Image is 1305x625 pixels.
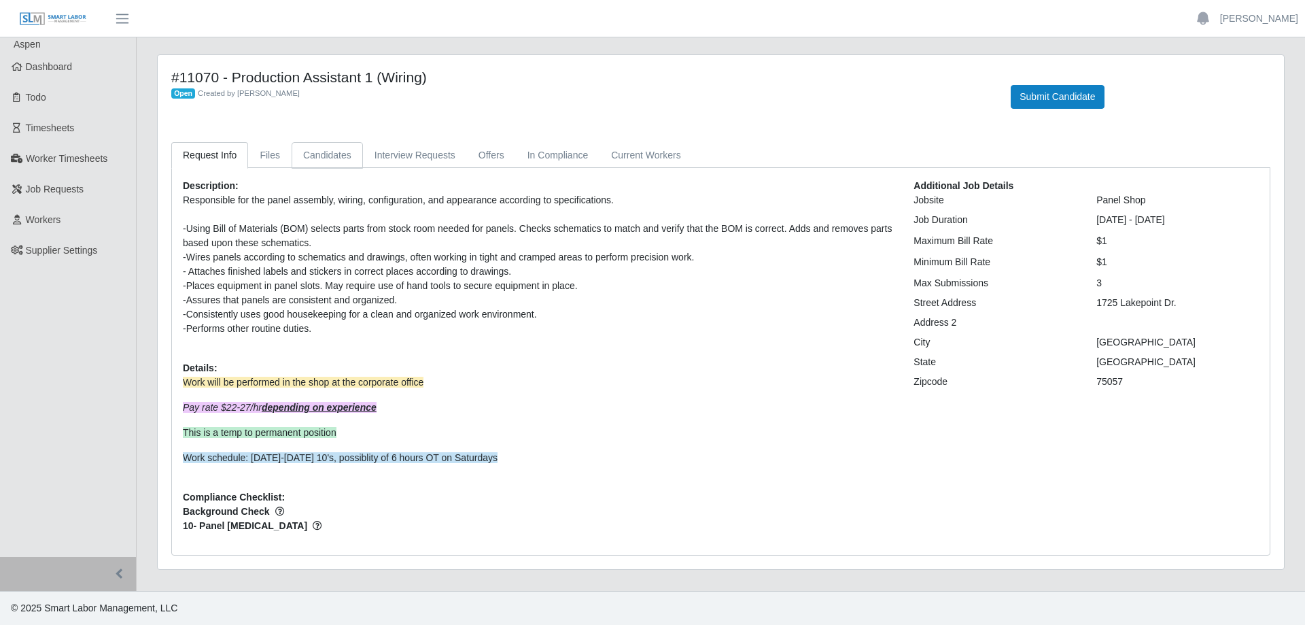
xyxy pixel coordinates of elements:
[363,142,467,169] a: Interview Requests
[903,375,1086,389] div: Zipcode
[198,89,300,97] span: Created by [PERSON_NAME]
[26,122,75,133] span: Timesheets
[1086,335,1269,350] div: [GEOGRAPHIC_DATA]
[26,61,73,72] span: Dashboard
[1086,193,1269,207] div: Panel Shop
[19,12,87,27] img: SLM Logo
[171,142,248,169] a: Request Info
[903,316,1086,330] div: Address 2
[1220,12,1298,26] a: [PERSON_NAME]
[183,322,893,336] div: -Performs other routine duties.
[183,427,336,438] span: This is a temp to permanent position
[183,402,377,413] em: Pay rate $22-27/hr
[183,452,498,463] span: Work schedule: [DATE]-[DATE] 10's, possiblity of 6 hours OT on Saturdays
[913,180,1013,191] b: Additional Job Details
[248,142,292,169] a: Files
[1086,296,1269,310] div: 1725 Lakepoint Dr.
[26,184,84,195] span: Job Requests
[1011,85,1104,109] button: Submit Candidate
[292,142,363,169] a: Candidates
[183,222,893,250] div: -Using Bill of Materials (BOM) selects parts from stock room needed for panels. Checks schematics...
[262,402,377,413] strong: depending on experience
[903,213,1086,227] div: Job Duration
[903,255,1086,269] div: Minimum Bill Rate
[11,603,177,613] span: © 2025 Smart Labor Management, LLC
[1086,255,1269,269] div: $1
[183,293,893,307] div: -Assures that panels are consistent and organized.
[183,180,239,191] b: Description:
[171,69,990,86] h4: #11070 - Production Assistant 1 (Wiring)
[183,193,893,207] div: Responsible for the panel assembly, wiring, configuration, and appearance according to specificat...
[183,505,893,519] span: Background Check
[903,276,1086,290] div: Max Submissions
[183,519,893,533] span: 10- Panel [MEDICAL_DATA]
[903,355,1086,369] div: State
[183,362,217,373] b: Details:
[516,142,600,169] a: In Compliance
[171,88,195,99] span: Open
[1086,276,1269,290] div: 3
[26,214,61,225] span: Workers
[183,307,893,322] div: -Consistently uses good housekeeping for a clean and organized work environment.
[1086,355,1269,369] div: [GEOGRAPHIC_DATA]
[467,142,516,169] a: Offers
[26,92,46,103] span: Todo
[26,153,107,164] span: Worker Timesheets
[1086,375,1269,389] div: 75057
[183,265,893,279] div: - Attaches finished labels and stickers in correct places according to drawings.
[14,39,41,50] span: Aspen
[183,492,285,503] b: Compliance Checklist:
[183,377,423,388] span: Work will be performed in the shop at the corporate office
[1086,234,1269,248] div: $1
[903,193,1086,207] div: Jobsite
[183,250,893,265] div: -Wires panels according to schematics and drawings, often working in tight and cramped areas to p...
[903,296,1086,310] div: Street Address
[903,335,1086,350] div: City
[599,142,692,169] a: Current Workers
[903,234,1086,248] div: Maximum Bill Rate
[1086,213,1269,227] div: [DATE] - [DATE]
[183,279,893,293] div: -Places equipment in panel slots. May require use of hand tools to secure equipment in place.
[26,245,98,256] span: Supplier Settings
